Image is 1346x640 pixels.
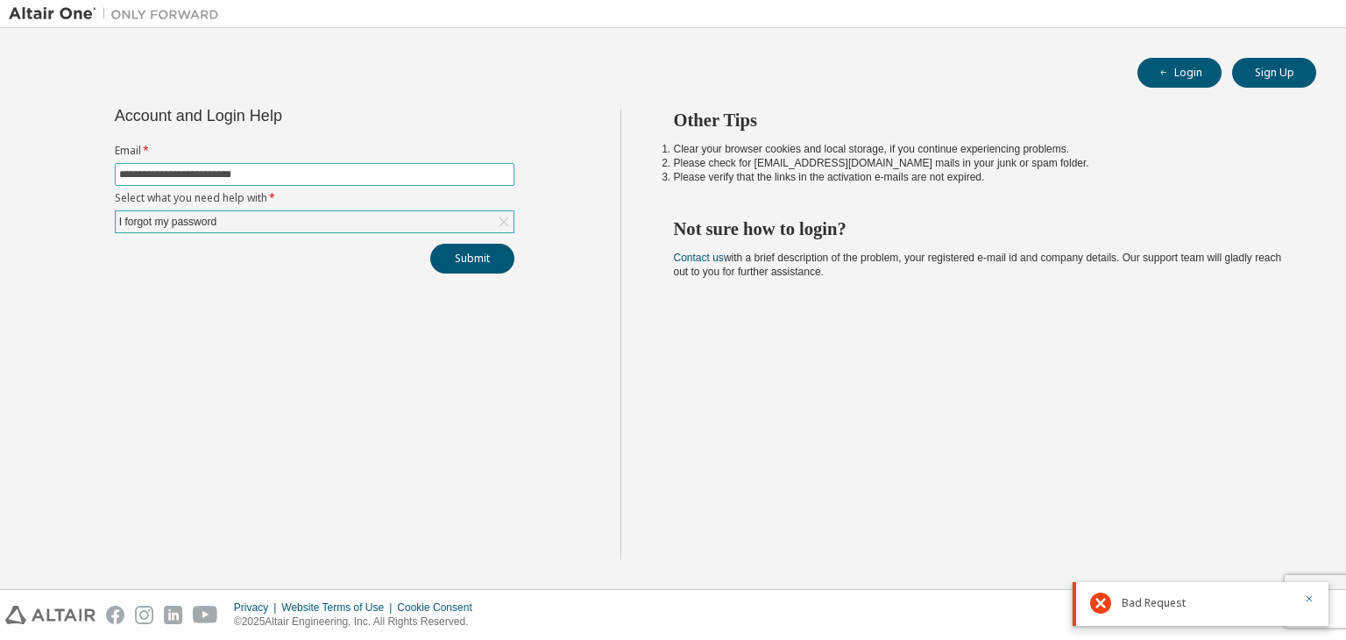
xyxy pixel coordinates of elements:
[674,156,1286,170] li: Please check for [EMAIL_ADDRESS][DOMAIN_NAME] mails in your junk or spam folder.
[234,601,281,615] div: Privacy
[164,606,182,624] img: linkedin.svg
[430,244,514,274] button: Submit
[193,606,218,624] img: youtube.svg
[115,191,514,205] label: Select what you need help with
[1232,58,1316,88] button: Sign Up
[674,142,1286,156] li: Clear your browser cookies and local storage, if you continue experiencing problems.
[1122,596,1186,610] span: Bad Request
[281,601,397,615] div: Website Terms of Use
[674,109,1286,132] h2: Other Tips
[674,217,1286,240] h2: Not sure how to login?
[234,615,483,629] p: © 2025 Altair Engineering, Inc. All Rights Reserved.
[674,252,724,264] a: Contact us
[135,606,153,624] img: instagram.svg
[397,601,482,615] div: Cookie Consent
[9,5,228,23] img: Altair One
[674,170,1286,184] li: Please verify that the links in the activation e-mails are not expired.
[674,252,1282,278] span: with a brief description of the problem, your registered e-mail id and company details. Our suppo...
[115,144,514,158] label: Email
[1137,58,1222,88] button: Login
[106,606,124,624] img: facebook.svg
[116,211,514,232] div: I forgot my password
[115,109,435,123] div: Account and Login Help
[117,212,219,231] div: I forgot my password
[5,606,96,624] img: altair_logo.svg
